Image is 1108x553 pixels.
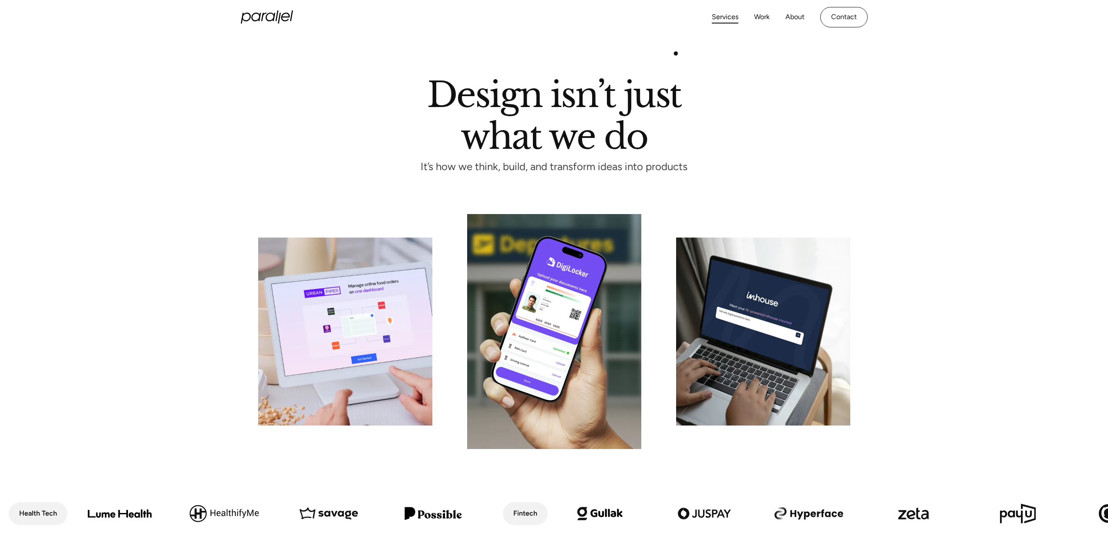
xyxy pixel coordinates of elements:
img: card-image [676,238,850,426]
div: Health Tech [19,507,57,520]
a: About [785,11,805,23]
img: card-image [258,238,432,426]
h1: Design isn’t just what we do [427,78,681,149]
p: It’s how we think, build, and transform ideas into products [405,163,704,171]
a: Contact [820,7,868,27]
div: Fintech [513,507,537,520]
a: Work [754,11,770,23]
img: Robin Dhanwani's Image [467,214,641,449]
a: Services [712,11,738,23]
a: home [241,10,293,23]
